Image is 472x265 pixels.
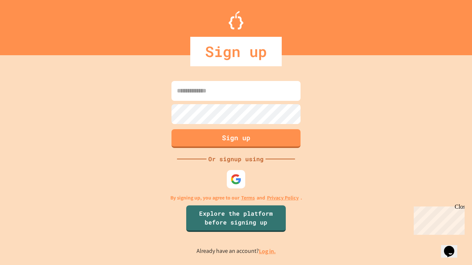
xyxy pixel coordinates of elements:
[259,247,276,255] a: Log in.
[197,247,276,256] p: Already have an account?
[190,37,282,66] div: Sign up
[206,155,265,163] div: Or signup using
[229,11,243,29] img: Logo.svg
[267,194,299,202] a: Privacy Policy
[186,205,286,232] a: Explore the platform before signing up
[3,3,51,47] div: Chat with us now!Close
[241,194,255,202] a: Terms
[170,194,302,202] p: By signing up, you agree to our and .
[441,236,465,258] iframe: chat widget
[411,204,465,235] iframe: chat widget
[171,129,301,148] button: Sign up
[230,174,242,185] img: google-icon.svg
